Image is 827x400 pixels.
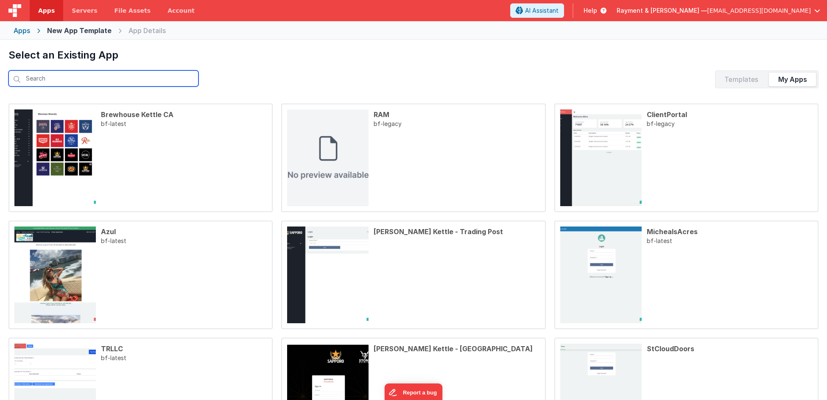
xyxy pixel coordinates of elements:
[525,6,559,15] span: AI Assistant
[14,25,30,36] div: Apps
[617,6,820,15] button: Rayment & [PERSON_NAME] — [EMAIL_ADDRESS][DOMAIN_NAME]
[38,6,55,15] span: Apps
[101,344,267,354] div: TRLLC
[101,237,267,323] p: bf-latest
[647,344,813,354] div: StCloudDoors
[647,237,813,323] p: bf-latest
[647,227,813,237] div: MichealsAcres
[101,109,267,120] div: Brewhouse Kettle CA
[8,70,198,87] input: Search
[8,48,819,62] h1: Select an Existing App
[768,73,816,86] div: My Apps
[374,109,539,120] div: RAM
[101,227,267,237] div: Azul
[717,73,765,86] div: Templates
[707,6,811,15] span: [EMAIL_ADDRESS][DOMAIN_NAME]
[647,109,813,120] div: ClientPortal
[374,344,539,354] div: [PERSON_NAME] Kettle - [GEOGRAPHIC_DATA]
[47,25,112,36] div: New App Template
[647,120,813,206] p: bf-legacy
[510,3,564,18] button: AI Assistant
[584,6,597,15] span: Help
[129,25,166,36] div: App Details
[72,6,97,15] span: Servers
[101,120,267,206] p: bf-latest
[617,6,707,15] span: Rayment & [PERSON_NAME] —
[115,6,151,15] span: File Assets
[374,227,539,237] div: [PERSON_NAME] Kettle - Trading Post
[374,120,539,206] p: bf-legacy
